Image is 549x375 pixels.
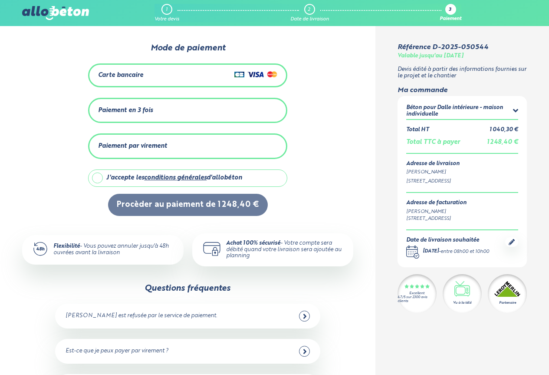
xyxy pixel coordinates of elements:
div: Paiement en 3 fois [98,107,153,114]
strong: Achat 100% sécurisé [226,240,280,246]
div: J'accepte les d'allobéton [106,174,242,182]
div: Carte bancaire [98,72,143,79]
div: 2 [308,7,310,13]
div: [PERSON_NAME] [406,208,467,216]
a: 2 Date de livraison [290,4,329,22]
div: Total HT [406,127,429,133]
div: - Votre compte sera débité quand votre livraison sera ajoutée au planning [226,240,343,259]
span: 1 248,40 € [487,139,518,145]
img: allobéton [22,6,89,20]
div: Paiement par virement [98,143,167,150]
div: Total TTC à payer [406,139,460,146]
div: Date de livraison souhaitée [406,237,489,244]
div: Vu à la télé [453,300,471,305]
div: Date de livraison [290,17,329,22]
div: Adresse de livraison [406,161,519,167]
div: Partenaire [499,300,516,305]
a: 1 Votre devis [155,4,179,22]
div: Valable jusqu'au [DATE] [398,53,464,60]
iframe: Help widget launcher [472,341,539,365]
div: 1 040,30 € [490,127,518,133]
div: [PERSON_NAME] est refusée par le service de paiement. [66,313,217,319]
div: [STREET_ADDRESS] [406,215,467,222]
div: Mode de paiement [88,43,287,53]
div: - [423,248,489,256]
div: [PERSON_NAME] [406,169,519,176]
button: Procèder au paiement de 1 248,40 € [108,194,268,216]
a: 3 Paiement [440,4,461,22]
div: 4.7/5 sur 2300 avis clients [398,295,437,303]
div: 1 [166,7,168,13]
summary: Béton pour Dalle intérieure - maison individuelle [406,105,519,119]
strong: Flexibilité [53,243,80,249]
div: Paiement [440,17,461,22]
div: [DATE] [423,248,439,256]
div: - Vous pouvez annuler jusqu'à 48h ouvrées avant la livraison [53,243,173,256]
div: Votre devis [155,17,179,22]
a: conditions générales [144,175,207,181]
div: Béton pour Dalle intérieure - maison individuelle [406,105,513,117]
div: Est-ce que je peux payer par virement ? [66,348,168,355]
div: entre 08h00 et 10h00 [441,248,489,256]
p: Devis édité à partir des informations fournies sur le projet et le chantier [398,66,527,79]
div: 3 [449,7,451,13]
div: [STREET_ADDRESS] [406,178,519,185]
img: Cartes de crédit [234,69,277,80]
div: Ma commande [398,86,527,94]
div: Référence D-2025-050544 [398,43,488,51]
div: Adresse de facturation [406,200,467,206]
div: Questions fréquentes [145,284,230,293]
div: Excellent [409,292,424,295]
